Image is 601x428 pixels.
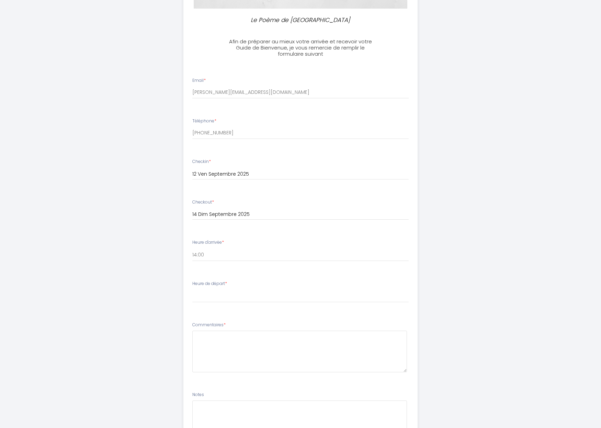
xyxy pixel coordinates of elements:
label: Téléphone [192,118,216,124]
label: Commentaires [192,322,226,328]
h3: Afin de préparer au mieux votre arrivée et recevoir votre Guide de Bienvenue, je vous remercie de... [224,39,377,57]
label: Checkin [192,158,211,165]
label: Heure d'arrivée [192,239,224,246]
label: Notes [192,392,204,398]
label: Checkout [192,199,214,206]
label: Heure de départ [192,281,227,287]
label: Email [192,77,206,84]
p: Le Poème de [GEOGRAPHIC_DATA] [227,15,374,25]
